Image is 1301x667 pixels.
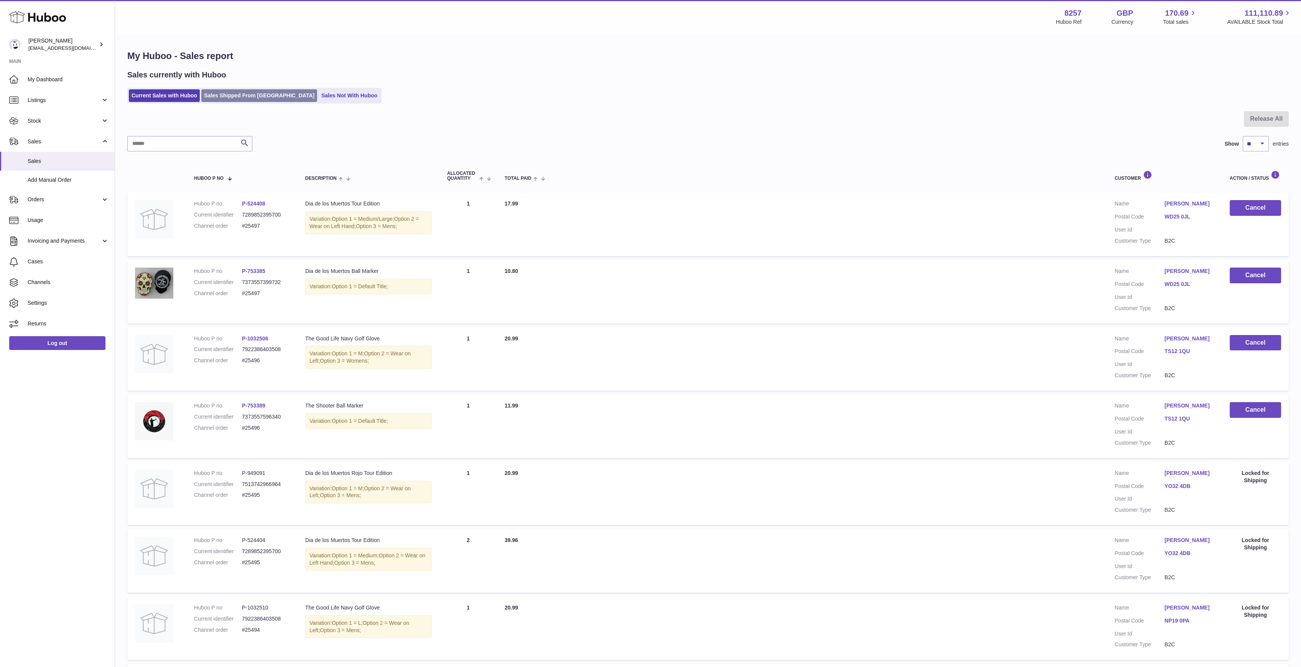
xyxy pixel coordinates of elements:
[1115,335,1164,344] dt: Name
[1115,470,1164,479] dt: Name
[194,615,242,623] dt: Current identifier
[194,211,242,219] dt: Current identifier
[1164,402,1214,409] a: [PERSON_NAME]
[135,268,173,299] img: 82571688043555.jpg
[1230,268,1281,283] button: Cancel
[1056,18,1082,26] div: Huboo Ref
[194,222,242,230] dt: Channel order
[242,537,290,544] dd: P-524404
[1230,537,1281,551] div: Locked for Shipping
[135,604,173,642] img: no-photo.jpg
[1164,574,1214,581] dd: B2C
[1064,8,1082,18] strong: 8257
[28,279,109,286] span: Channels
[242,279,290,286] dd: 7373557399732
[1164,237,1214,245] dd: B2C
[1227,18,1292,26] span: AVAILABLE Stock Total
[1115,237,1164,245] dt: Customer Type
[127,50,1289,62] h1: My Huboo - Sales report
[305,537,432,544] div: Dia de los Muertos Tour Edition
[1115,617,1164,626] dt: Postal Code
[1115,641,1164,648] dt: Customer Type
[194,335,242,342] dt: Huboo P no
[127,70,226,80] h2: Sales currently with Huboo
[242,222,290,230] dd: #25497
[242,335,268,342] a: P-1032506
[1230,402,1281,418] button: Cancel
[505,470,518,476] span: 20.99
[1115,537,1164,546] dt: Name
[242,290,290,297] dd: #25497
[1230,470,1281,484] div: Locked for Shipping
[1164,372,1214,379] dd: B2C
[28,196,101,203] span: Orders
[1164,470,1214,477] a: [PERSON_NAME]
[194,626,242,634] dt: Channel order
[28,45,113,51] span: [EMAIL_ADDRESS][DOMAIN_NAME]
[194,402,242,409] dt: Huboo P no
[28,237,101,245] span: Invoicing and Payments
[439,596,497,660] td: 1
[194,176,224,181] span: Huboo P no
[1164,348,1214,355] a: TS12 1QU
[1115,506,1164,514] dt: Customer Type
[332,552,379,559] span: Option 1 = Medium;
[1245,8,1283,18] span: 111,110.89
[1115,171,1214,181] div: Customer
[135,335,173,373] img: no-photo.jpg
[1165,8,1188,18] span: 170.69
[242,604,290,611] dd: P-1032510
[9,336,105,350] a: Log out
[28,76,109,83] span: My Dashboard
[1115,604,1164,613] dt: Name
[305,470,432,477] div: Dia de los Muertos Rojo Tour Edition
[1164,550,1214,557] a: YO32 4DB
[194,548,242,555] dt: Current identifier
[320,492,361,498] span: Option 3 = Mens;
[1164,483,1214,490] a: YO32 4DB
[9,39,21,50] img: don@skinsgolf.com
[309,552,425,566] span: Option 2 = Wear on Left Hand;
[332,216,394,222] span: Option 1 = Medium/Large;
[28,299,109,307] span: Settings
[28,138,101,145] span: Sales
[1164,439,1214,447] dd: B2C
[319,89,380,102] a: Sales Not With Huboo
[28,258,109,265] span: Cases
[1115,372,1164,379] dt: Customer Type
[194,470,242,477] dt: Huboo P no
[320,358,369,364] span: Option 3 = Womens;
[1115,550,1164,559] dt: Postal Code
[194,604,242,611] dt: Huboo P no
[194,346,242,353] dt: Current identifier
[1164,617,1214,624] a: NP19 0PA
[1115,213,1164,222] dt: Postal Code
[28,217,109,224] span: Usage
[305,335,432,342] div: The Good Life Navy Golf Glove
[194,537,242,544] dt: Huboo P no
[332,283,388,289] span: Option 1 = Default Title;
[129,89,200,102] a: Current Sales with Huboo
[439,327,497,391] td: 1
[1115,439,1164,447] dt: Customer Type
[439,529,497,593] td: 2
[194,279,242,286] dt: Current identifier
[305,481,432,504] div: Variation:
[305,268,432,275] div: Dia de los Muertos Ball Marker
[334,560,375,566] span: Option 3 = Mens;
[505,335,518,342] span: 20.99
[439,462,497,526] td: 1
[1230,200,1281,216] button: Cancel
[505,268,518,274] span: 10.80
[1115,305,1164,312] dt: Customer Type
[1115,483,1164,492] dt: Postal Code
[1164,641,1214,648] dd: B2C
[194,268,242,275] dt: Huboo P no
[309,620,409,633] span: Option 2 = Wear on Left;
[1115,402,1164,411] dt: Name
[305,279,432,294] div: Variation:
[1112,18,1133,26] div: Currency
[1115,294,1164,301] dt: User Id
[194,290,242,297] dt: Channel order
[1115,574,1164,581] dt: Customer Type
